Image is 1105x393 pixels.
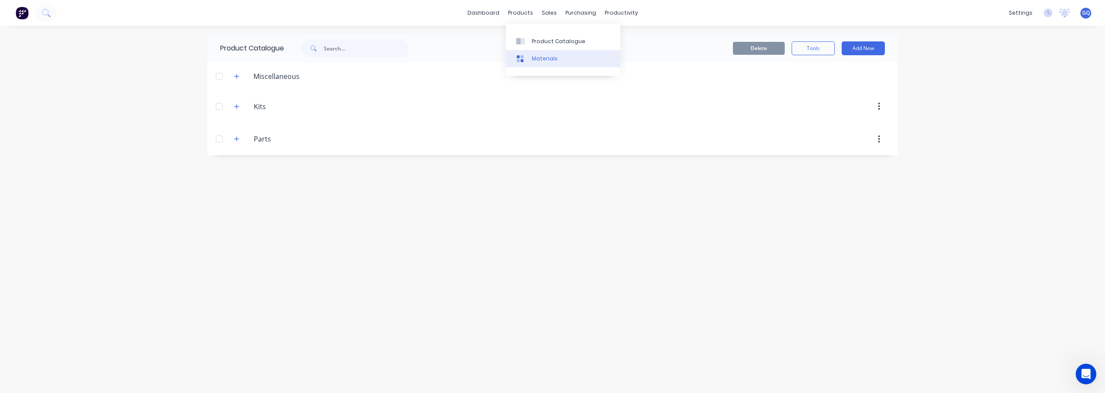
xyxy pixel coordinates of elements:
[1076,364,1096,384] iframe: Intercom live chat
[506,50,620,67] a: Materials
[324,40,409,57] input: Search...
[532,38,585,45] div: Product Catalogue
[532,55,558,63] div: Materials
[504,6,537,19] div: products
[16,6,28,19] img: Factory
[600,6,642,19] div: productivity
[733,42,785,55] button: Delete
[1082,9,1090,17] span: GQ
[842,41,885,55] button: Add New
[506,32,620,50] a: Product Catalogue
[792,41,835,55] button: Tools
[254,101,356,112] input: Enter category name
[1004,6,1037,19] div: settings
[207,35,284,62] div: Product Catalogue
[254,134,356,144] input: Enter category name
[537,6,561,19] div: sales
[463,6,504,19] a: dashboard
[246,71,306,82] div: Miscellaneous
[561,6,600,19] div: purchasing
